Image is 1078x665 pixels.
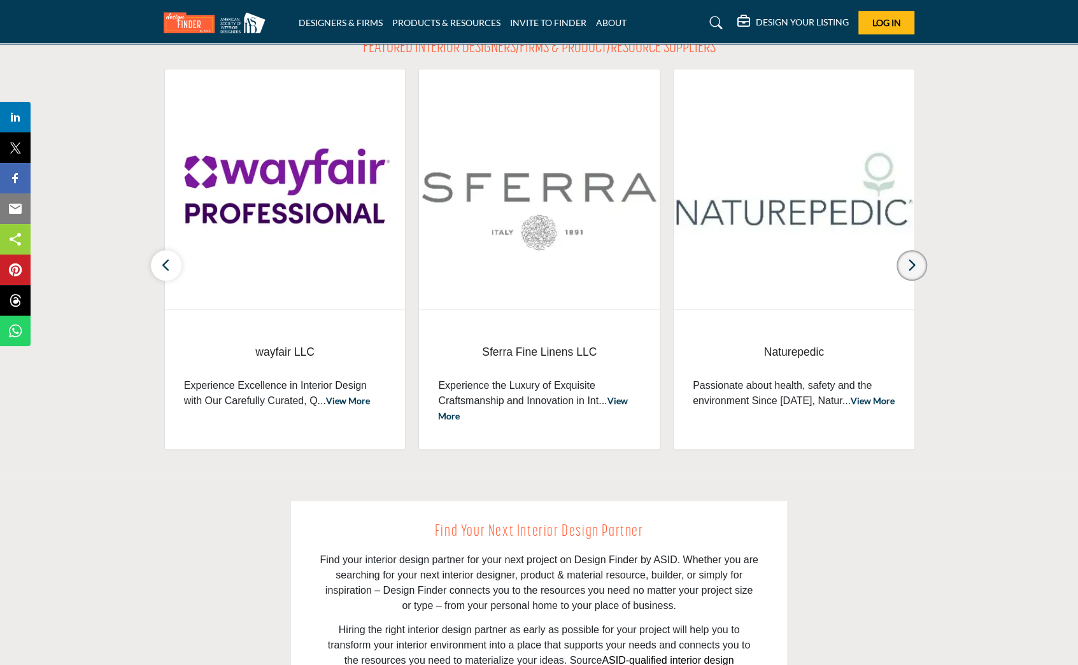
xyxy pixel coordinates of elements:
[693,335,895,369] a: Naturepedic
[851,395,895,406] a: View More
[419,69,660,309] img: Sferra Fine Linens LLC
[674,69,914,309] img: Naturepedic
[858,11,914,34] button: Log In
[320,552,758,613] p: Find your interior design partner for your next project on Design Finder by ASID. Whether you are...
[326,395,370,406] a: View More
[363,38,716,59] h2: FEATURED INTERIOR DESIGNERS/FIRMS & PRODUCT/RESOURCE SUPPLIERS
[510,17,586,28] a: INVITE TO FINDER
[299,17,383,28] a: DESIGNERS & FIRMS
[693,344,895,360] span: Naturepedic
[392,17,500,28] a: PRODUCTS & RESOURCES
[438,395,627,421] a: View More
[596,17,627,28] a: ABOUT
[184,344,387,360] span: wayfair LLC
[165,69,406,309] img: wayfair LLC
[756,17,849,28] h5: DESIGN YOUR LISTING
[184,335,387,369] a: wayfair LLC
[320,520,758,544] h2: Find Your Next Interior Design Partner
[438,335,641,369] a: Sferra Fine Linens LLC
[438,344,641,360] span: Sferra Fine Linens LLC
[697,13,731,33] a: Search
[438,378,641,424] p: Experience the Luxury of Exquisite Craftsmanship and Innovation in Int...
[872,17,901,28] span: Log In
[164,12,272,33] img: Site Logo
[693,378,895,409] p: Passionate about health, safety and the environment Since [DATE], Natur...
[184,378,387,409] p: Experience Excellence in Interior Design with Our Carefully Curated, Q...
[737,15,849,31] div: DESIGN YOUR LISTING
